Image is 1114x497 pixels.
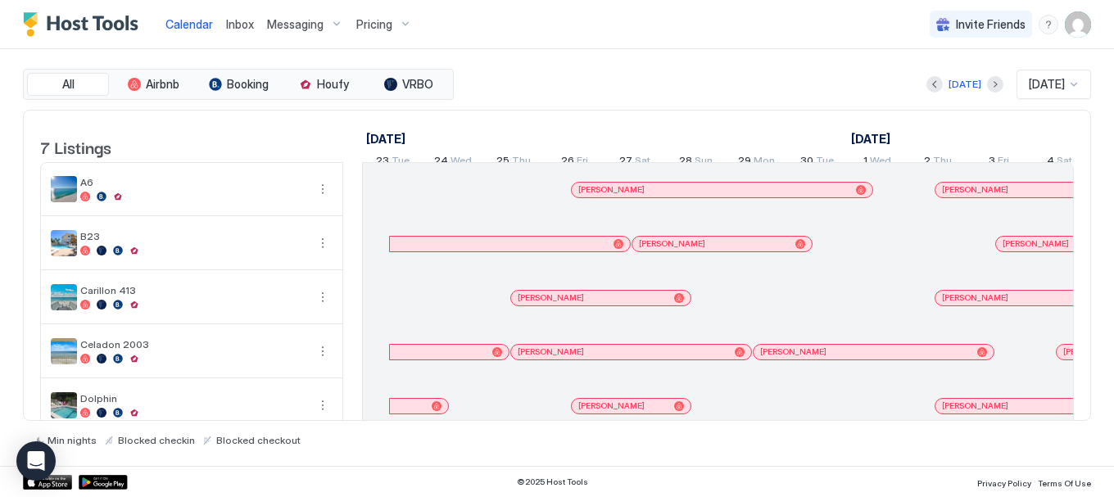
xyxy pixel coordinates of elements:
[80,176,306,188] span: A6
[51,392,77,418] div: listing image
[577,154,588,171] span: Fri
[1029,77,1065,92] span: [DATE]
[313,233,333,253] div: menu
[816,154,834,171] span: Tue
[51,230,77,256] div: listing image
[1043,151,1076,174] a: October 4, 2025
[40,134,111,159] span: 7 Listings
[863,154,867,171] span: 1
[356,17,392,32] span: Pricing
[51,338,77,364] div: listing image
[675,151,717,174] a: September 28, 2025
[313,287,333,307] div: menu
[23,12,146,37] a: Host Tools Logo
[112,73,194,96] button: Airbnb
[23,475,72,490] a: App Store
[859,151,895,174] a: October 1, 2025
[615,151,654,174] a: September 27, 2025
[313,341,333,361] button: More options
[956,17,1026,32] span: Invite Friends
[796,151,838,174] a: September 30, 2025
[1003,238,1069,249] span: [PERSON_NAME]
[800,154,813,171] span: 30
[517,477,588,487] span: © 2025 Host Tools
[942,292,1008,303] span: [PERSON_NAME]
[80,392,306,404] span: Dolphin
[679,154,692,171] span: 28
[985,151,1013,174] a: October 3, 2025
[926,76,943,93] button: Previous month
[942,400,1008,411] span: [PERSON_NAME]
[1065,11,1091,38] div: User profile
[557,151,592,174] a: September 26, 2025
[847,127,894,151] a: October 1, 2025
[23,69,454,100] div: tab-group
[987,76,1003,93] button: Next month
[16,441,56,481] div: Open Intercom Messenger
[48,434,97,446] span: Min nights
[1047,154,1054,171] span: 4
[62,77,75,92] span: All
[942,184,1008,195] span: [PERSON_NAME]
[313,395,333,415] div: menu
[933,154,952,171] span: Thu
[946,75,984,94] button: [DATE]
[317,77,349,92] span: Houfy
[738,154,751,171] span: 29
[949,77,981,92] div: [DATE]
[578,184,645,195] span: [PERSON_NAME]
[402,77,433,92] span: VRBO
[146,77,179,92] span: Airbnb
[267,17,324,32] span: Messaging
[639,238,705,249] span: [PERSON_NAME]
[80,338,306,350] span: Celadon 2003
[392,154,410,171] span: Tue
[977,473,1031,490] a: Privacy Policy
[1038,473,1091,490] a: Terms Of Use
[561,154,574,171] span: 26
[1057,154,1072,171] span: Sat
[372,151,414,174] a: September 23, 2025
[619,154,632,171] span: 27
[920,151,956,174] a: October 2, 2025
[313,287,333,307] button: More options
[1039,15,1058,34] div: menu
[1038,478,1091,488] span: Terms Of Use
[512,154,531,171] span: Thu
[226,17,254,31] span: Inbox
[376,154,389,171] span: 23
[754,154,775,171] span: Mon
[283,73,365,96] button: Houfy
[313,395,333,415] button: More options
[451,154,472,171] span: Wed
[80,230,306,242] span: B23
[51,176,77,202] div: listing image
[80,284,306,296] span: Carillon 413
[227,77,269,92] span: Booking
[989,154,995,171] span: 3
[977,478,1031,488] span: Privacy Policy
[430,151,476,174] a: September 24, 2025
[313,179,333,199] button: More options
[27,73,109,96] button: All
[870,154,891,171] span: Wed
[635,154,650,171] span: Sat
[165,16,213,33] a: Calendar
[518,292,584,303] span: [PERSON_NAME]
[760,346,826,357] span: [PERSON_NAME]
[362,127,410,151] a: September 23, 2025
[118,434,195,446] span: Blocked checkin
[197,73,279,96] button: Booking
[998,154,1009,171] span: Fri
[924,154,931,171] span: 2
[313,341,333,361] div: menu
[734,151,779,174] a: September 29, 2025
[496,154,509,171] span: 25
[79,475,128,490] a: Google Play Store
[368,73,450,96] button: VRBO
[518,346,584,357] span: [PERSON_NAME]
[313,233,333,253] button: More options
